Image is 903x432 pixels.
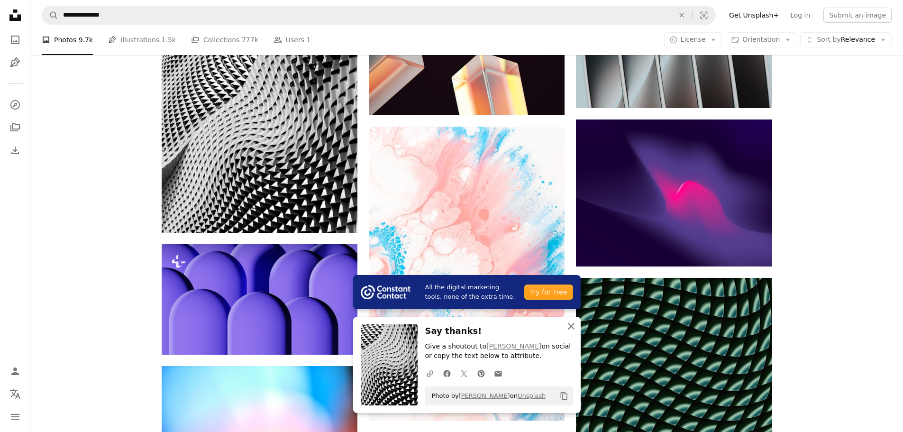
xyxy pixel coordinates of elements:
button: Sort byRelevance [800,32,892,47]
span: Sort by [817,36,840,43]
a: purple and white heart illustration [576,188,772,197]
button: Search Unsplash [42,6,58,24]
a: a row of purple oval shaped objects on a purple background [162,295,357,303]
span: Orientation [742,36,780,43]
a: Share over email [490,364,507,383]
a: Collections [6,118,25,137]
button: Visual search [693,6,715,24]
a: Explore [6,95,25,114]
img: purple and white heart illustration [576,119,772,267]
img: gray digital wallpaper [162,54,357,233]
span: Photo by on [427,388,546,404]
span: 1 [306,35,310,45]
a: Log in / Sign up [6,362,25,381]
p: Give a shoutout to on social or copy the text below to attribute. [425,342,573,361]
span: License [681,36,706,43]
a: Illustrations [6,53,25,72]
button: Clear [671,6,692,24]
a: Share on Facebook [438,364,456,383]
a: Download History [6,141,25,160]
span: All the digital marketing tools, none of the extra time. [425,283,517,302]
button: Menu [6,407,25,426]
span: Relevance [817,35,875,45]
button: Language [6,385,25,404]
a: Share on Pinterest [473,364,490,383]
button: Copy to clipboard [556,388,572,404]
button: Orientation [726,32,796,47]
a: [PERSON_NAME] [486,342,541,350]
a: Get Unsplash+ [723,8,784,23]
a: Users 1 [274,25,311,55]
h3: Say thanks! [425,324,573,338]
img: blue and white abstract painting [369,127,565,421]
a: Home — Unsplash [6,6,25,27]
a: Illustrations 1.5k [108,25,176,55]
a: All the digital marketing tools, none of the extra time.Try for Free [353,275,581,309]
a: [PERSON_NAME] [459,392,510,399]
span: 777k [242,35,258,45]
div: Try for Free [524,285,573,300]
img: a row of purple oval shaped objects on a purple background [162,244,357,354]
form: Find visuals sitewide [42,6,716,25]
button: Submit an image [823,8,892,23]
span: 1.5k [162,35,176,45]
a: Collections 777k [191,25,258,55]
img: file-1754318165549-24bf788d5b37 [361,285,410,299]
a: Unsplash [518,392,546,399]
a: gray digital wallpaper [162,139,357,147]
a: blue and white abstract painting [369,269,565,277]
a: a black and blue background with wavy lines [576,371,772,380]
button: License [664,32,722,47]
a: Log in [784,8,816,23]
a: Share on Twitter [456,364,473,383]
a: Photos [6,30,25,49]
